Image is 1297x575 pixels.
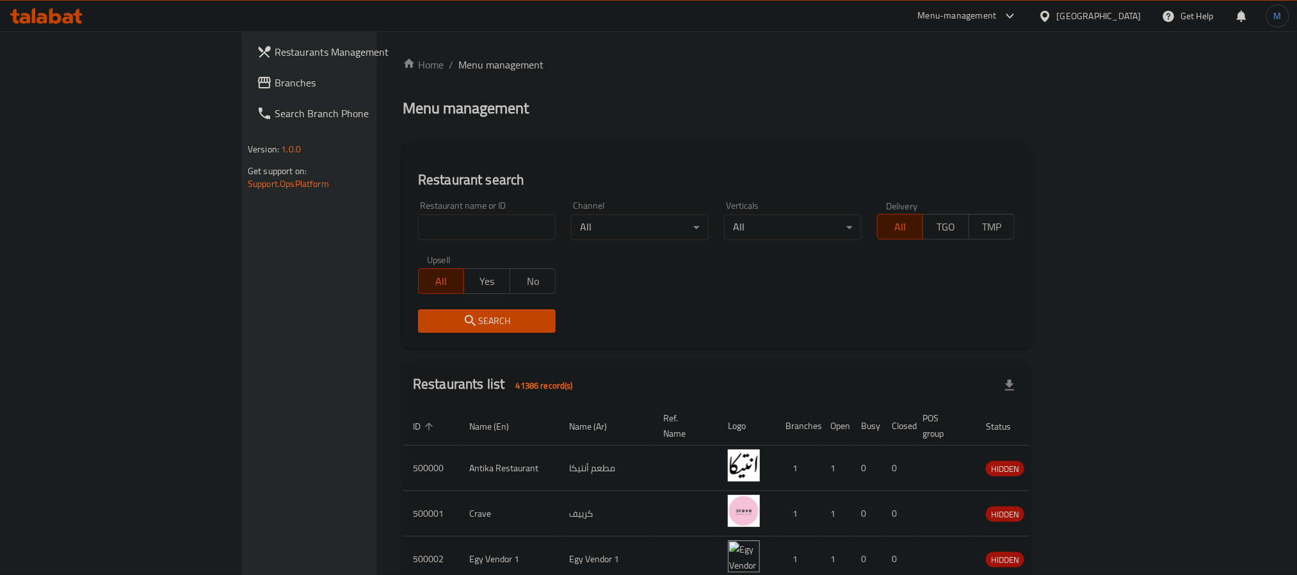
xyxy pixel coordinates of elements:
[820,446,851,491] td: 1
[459,491,559,537] td: Crave
[469,272,504,291] span: Yes
[459,446,559,491] td: Antika Restaurant
[986,506,1024,522] div: HIDDEN
[775,407,820,446] th: Branches
[986,462,1024,476] span: HIDDEN
[424,272,459,291] span: All
[248,175,329,192] a: Support.OpsPlatform
[728,449,760,482] img: Antika Restaurant
[275,106,447,121] span: Search Branch Phone
[986,461,1024,476] div: HIDDEN
[246,67,458,98] a: Branches
[559,491,653,537] td: كرييف
[922,214,969,239] button: TGO
[469,419,526,434] span: Name (En)
[275,75,447,90] span: Branches
[246,36,458,67] a: Restaurants Management
[281,141,301,158] span: 1.0.0
[724,215,862,240] div: All
[928,218,963,236] span: TGO
[246,98,458,129] a: Search Branch Phone
[515,272,551,291] span: No
[1274,9,1282,23] span: M
[413,375,581,396] h2: Restaurants list
[275,44,447,60] span: Restaurants Management
[986,552,1024,567] div: HIDDEN
[882,446,912,491] td: 0
[883,218,918,236] span: All
[663,410,702,441] span: Ref. Name
[986,553,1024,567] span: HIDDEN
[508,380,581,392] span: 41386 record(s)
[418,215,556,240] input: Search for restaurant name or ID..
[974,218,1010,236] span: TMP
[886,201,918,210] label: Delivery
[994,370,1025,401] div: Export file
[728,540,760,572] img: Egy Vendor 1
[922,410,960,441] span: POS group
[418,268,464,294] button: All
[775,446,820,491] td: 1
[458,57,544,72] span: Menu management
[510,268,556,294] button: No
[463,268,510,294] button: Yes
[403,98,529,118] h2: Menu management
[1057,9,1141,23] div: [GEOGRAPHIC_DATA]
[559,446,653,491] td: مطعم أنتيكا
[428,313,545,329] span: Search
[427,255,451,264] label: Upsell
[413,419,437,434] span: ID
[851,491,882,537] td: 0
[508,375,581,396] div: Total records count
[877,214,923,239] button: All
[418,170,1015,190] h2: Restaurant search
[986,507,1024,522] span: HIDDEN
[403,57,1030,72] nav: breadcrumb
[418,309,556,333] button: Search
[775,491,820,537] td: 1
[248,163,307,179] span: Get support on:
[918,8,997,24] div: Menu-management
[882,407,912,446] th: Closed
[820,491,851,537] td: 1
[718,407,775,446] th: Logo
[882,491,912,537] td: 0
[986,419,1027,434] span: Status
[728,495,760,527] img: Crave
[248,141,279,158] span: Version:
[820,407,851,446] th: Open
[969,214,1015,239] button: TMP
[571,215,709,240] div: All
[569,419,624,434] span: Name (Ar)
[851,407,882,446] th: Busy
[851,446,882,491] td: 0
